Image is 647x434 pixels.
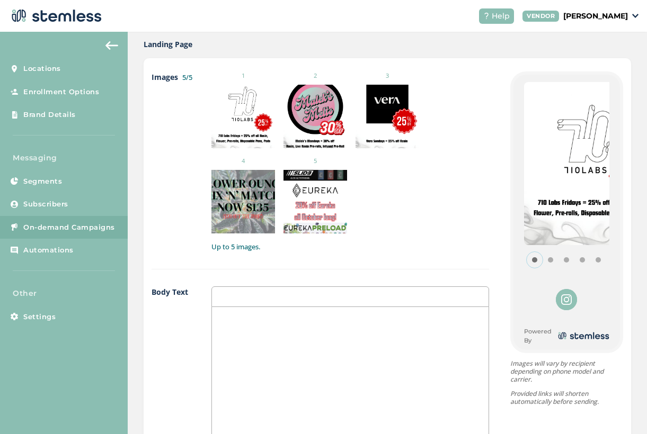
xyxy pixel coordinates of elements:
small: 2 [283,71,347,80]
button: Item 0 [527,252,543,268]
button: Item 3 [574,252,590,268]
span: On-demand Campaigns [23,222,115,233]
small: 4 [211,157,275,166]
img: 9k= [283,85,347,148]
span: Segments [23,176,62,187]
p: [PERSON_NAME] [563,11,628,22]
div: VENDOR [522,11,559,22]
img: 9k= [356,85,419,148]
small: Powered By [524,327,552,345]
p: Images will vary by recipient depending on phone model and carrier. [510,359,623,383]
span: Automations [23,245,74,256]
span: Enrollment Options [23,87,99,97]
small: 3 [356,71,419,80]
label: Images [152,71,190,252]
small: 1 [211,71,275,80]
img: icon-help-white-03924b79.svg [483,13,490,19]
img: logo-dark-0685b13c.svg [556,330,609,342]
img: 2Q== [211,170,275,233]
button: Item 4 [590,252,606,268]
img: 2Q== [211,85,275,148]
label: Landing Page [144,39,192,50]
p: Provided links will shorten automatically before sending. [510,390,623,405]
span: Help [492,11,510,22]
span: Subscribers [23,199,68,210]
span: Settings [23,312,56,322]
label: 5/5 [182,73,192,82]
img: icon_down-arrow-small-66adaf34.svg [632,14,639,18]
span: Brand Details [23,110,76,120]
button: Item 1 [543,252,559,268]
img: 2Q== [283,170,347,233]
iframe: Chat Widget [594,383,647,434]
img: logo-dark-0685b13c.svg [8,5,102,26]
label: Up to 5 images. [211,242,489,252]
img: icon-arrow-back-accent-c549486e.svg [105,41,118,50]
span: Locations [23,64,61,74]
button: Item 2 [559,252,574,268]
small: 5 [283,157,347,166]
